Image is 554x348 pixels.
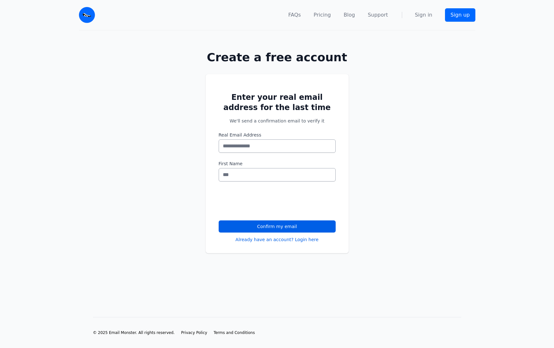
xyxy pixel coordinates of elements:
h1: Create a free account [185,51,369,64]
a: Pricing [314,11,331,19]
img: Email Monster [79,7,95,23]
a: Sign in [415,11,433,19]
button: Confirm my email [219,220,336,233]
label: Real Email Address [219,132,336,138]
h2: Enter your real email address for the last time [219,92,336,113]
a: Privacy Policy [181,330,207,335]
p: We'll send a confirmation email to verify it [219,118,336,124]
a: Terms and Conditions [214,330,255,335]
span: Privacy Policy [181,330,207,335]
span: Terms and Conditions [214,330,255,335]
li: © 2025 Email Monster. All rights reserved. [93,330,175,335]
a: Blog [344,11,355,19]
a: Already have an account? Login here [236,236,319,243]
label: First Name [219,160,336,167]
iframe: reCAPTCHA [219,189,316,214]
a: Sign up [445,8,475,22]
a: Support [368,11,388,19]
a: FAQs [288,11,301,19]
